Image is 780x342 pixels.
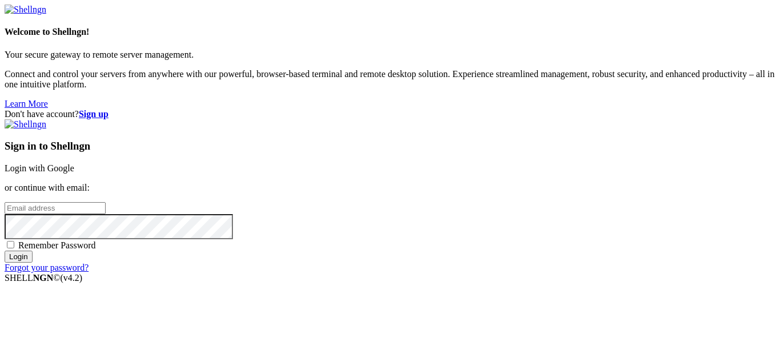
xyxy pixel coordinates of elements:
p: or continue with email: [5,183,775,193]
img: Shellngn [5,5,46,15]
a: Forgot your password? [5,263,89,272]
p: Your secure gateway to remote server management. [5,50,775,60]
h4: Welcome to Shellngn! [5,27,775,37]
span: SHELL © [5,273,82,283]
img: Shellngn [5,119,46,130]
b: NGN [33,273,54,283]
a: Learn More [5,99,48,108]
input: Remember Password [7,241,14,248]
p: Connect and control your servers from anywhere with our powerful, browser-based terminal and remo... [5,69,775,90]
div: Don't have account? [5,109,775,119]
h3: Sign in to Shellngn [5,140,775,152]
a: Login with Google [5,163,74,173]
span: Remember Password [18,240,96,250]
input: Email address [5,202,106,214]
span: 4.2.0 [61,273,83,283]
a: Sign up [79,109,108,119]
input: Login [5,251,33,263]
